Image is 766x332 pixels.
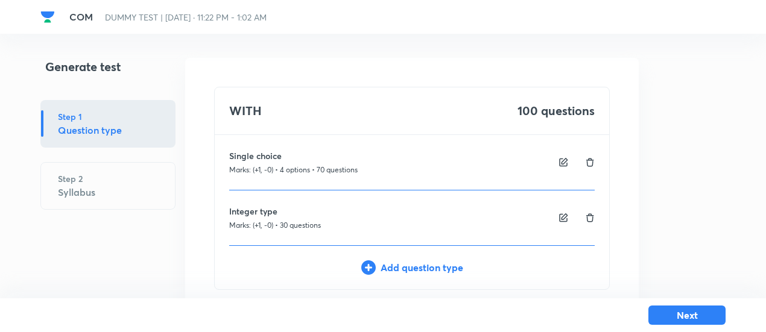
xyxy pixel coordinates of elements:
[229,150,282,161] font: Single choice
[58,123,122,137] h5: Question type
[648,305,726,325] button: Next
[215,260,609,275] div: Add question type
[105,11,267,23] font: DUMMY TEST | [DATE] · 11:22 PM - 1:02 AM
[40,10,60,24] a: Company Logo
[229,220,321,231] p: Marks: (+1, -0) • 30 questions
[559,157,568,168] img: edit
[229,205,277,217] font: Integer type
[40,58,176,86] h4: Generate test
[585,213,595,223] img: delete
[58,185,95,199] h5: Syllabus
[229,164,358,175] p: Marks: (+1, -0) • 4 options • 70 questions
[518,102,595,120] h4: 100 questions
[58,110,122,123] h6: Step 1
[58,172,95,185] h6: Step 2
[40,10,55,24] img: Company Logo
[69,10,93,23] font: COM
[585,157,595,168] img: delete
[559,213,568,223] img: edit
[229,102,262,119] font: WITH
